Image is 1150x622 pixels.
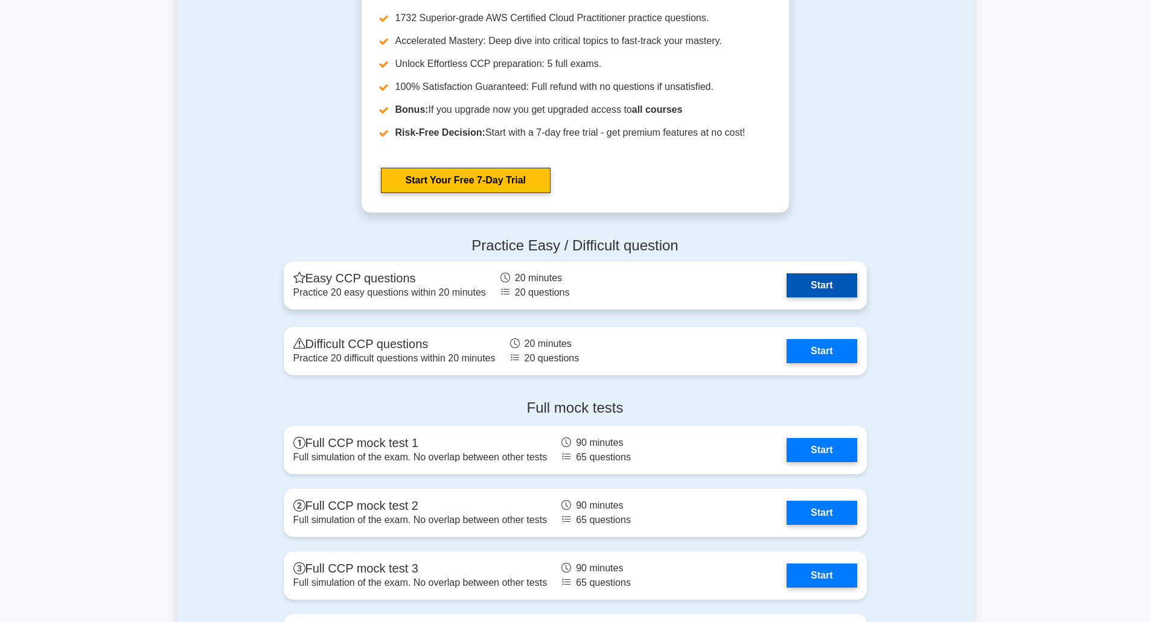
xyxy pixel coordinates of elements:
[787,339,857,363] a: Start
[787,501,857,525] a: Start
[381,168,551,193] a: Start Your Free 7-Day Trial
[787,563,857,588] a: Start
[787,438,857,462] a: Start
[284,399,867,417] h4: Full mock tests
[787,273,857,297] a: Start
[284,237,867,255] h4: Practice Easy / Difficult question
